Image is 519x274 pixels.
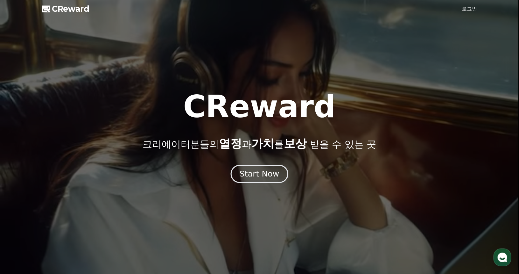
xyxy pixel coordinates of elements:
[82,202,122,218] a: 설정
[183,91,336,122] h1: CReward
[143,137,376,150] p: 크리에이터분들의 과 를 받을 수 있는 곳
[98,212,106,217] span: 설정
[462,5,477,13] a: 로그인
[231,165,288,183] button: Start Now
[58,212,66,217] span: 대화
[2,202,42,218] a: 홈
[251,137,274,150] span: 가치
[42,4,90,14] a: CReward
[219,137,242,150] span: 열정
[52,4,90,14] span: CReward
[232,172,287,178] a: Start Now
[284,137,307,150] span: 보상
[20,212,24,217] span: 홈
[42,202,82,218] a: 대화
[240,169,279,179] div: Start Now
